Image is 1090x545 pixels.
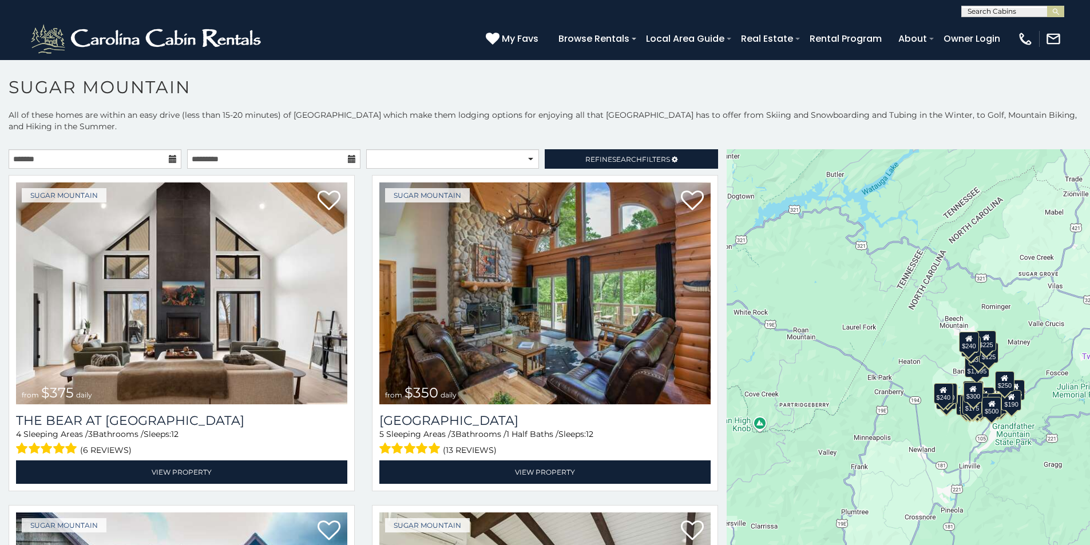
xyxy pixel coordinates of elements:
span: 4 [16,429,21,439]
div: $250 [995,371,1014,392]
div: Sleeping Areas / Bathrooms / Sleeps: [16,428,347,458]
a: Add to favorites [318,189,340,213]
img: The Bear At Sugar Mountain [16,182,347,404]
span: My Favs [502,31,538,46]
a: The Bear At [GEOGRAPHIC_DATA] [16,413,347,428]
a: Sugar Mountain [385,188,470,202]
a: Sugar Mountain [22,188,106,202]
a: View Property [16,460,347,484]
a: Sugar Mountain [22,518,106,532]
span: from [22,391,39,399]
span: from [385,391,402,399]
a: Add to favorites [681,189,704,213]
span: daily [76,391,92,399]
a: Owner Login [938,29,1006,49]
div: $225 [977,331,996,351]
span: $350 [405,384,438,401]
a: Add to favorites [318,519,340,543]
a: Real Estate [735,29,799,49]
img: mail-regular-white.png [1045,31,1061,47]
a: Grouse Moor Lodge from $350 daily [379,182,711,404]
a: [GEOGRAPHIC_DATA] [379,413,711,428]
div: $1,095 [965,357,990,377]
span: 12 [171,429,179,439]
span: 1 Half Baths / [506,429,558,439]
a: Local Area Guide [640,29,730,49]
a: Sugar Mountain [385,518,470,532]
span: 3 [88,429,93,439]
span: 12 [586,429,593,439]
div: $240 [960,332,979,352]
span: Refine Filters [585,155,670,164]
div: $125 [979,343,998,363]
div: $200 [975,387,994,408]
a: RefineSearchFilters [545,149,718,169]
div: $500 [982,397,1001,417]
div: $155 [1005,380,1025,400]
span: Search [612,155,642,164]
span: 3 [451,429,455,439]
a: My Favs [486,31,541,46]
div: $240 [934,383,953,404]
div: $175 [962,394,982,415]
img: Grouse Moor Lodge [379,182,711,404]
a: View Property [379,460,711,484]
span: $375 [41,384,74,401]
span: 5 [379,429,384,439]
span: (13 reviews) [443,443,497,458]
a: The Bear At Sugar Mountain from $375 daily [16,182,347,404]
a: Rental Program [804,29,887,49]
span: (6 reviews) [80,443,132,458]
a: About [893,29,933,49]
div: $195 [988,393,1007,414]
h3: Grouse Moor Lodge [379,413,711,428]
div: Sleeping Areas / Bathrooms / Sleeps: [379,428,711,458]
div: $155 [961,395,980,416]
div: $190 [963,381,982,401]
a: Browse Rentals [553,29,635,49]
img: White-1-2.png [29,22,266,56]
img: phone-regular-white.png [1017,31,1033,47]
div: $190 [1002,390,1021,411]
h3: The Bear At Sugar Mountain [16,413,347,428]
div: $300 [964,382,983,403]
span: daily [441,391,457,399]
a: Add to favorites [681,519,704,543]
